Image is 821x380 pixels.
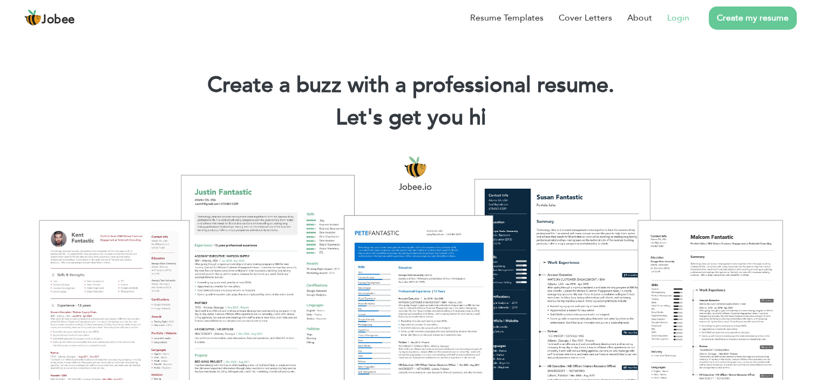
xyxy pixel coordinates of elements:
a: About [627,11,652,24]
span: get you hi [389,103,486,132]
h1: Create a buzz with a professional resume. [16,71,805,99]
a: Login [667,11,689,24]
a: Create my resume [709,6,797,30]
a: Cover Letters [559,11,612,24]
span: Jobee [42,14,75,26]
span: | [481,103,486,132]
a: Resume Templates [470,11,544,24]
h2: Let's [16,104,805,132]
a: Jobee [24,9,75,26]
img: jobee.io [24,9,42,26]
